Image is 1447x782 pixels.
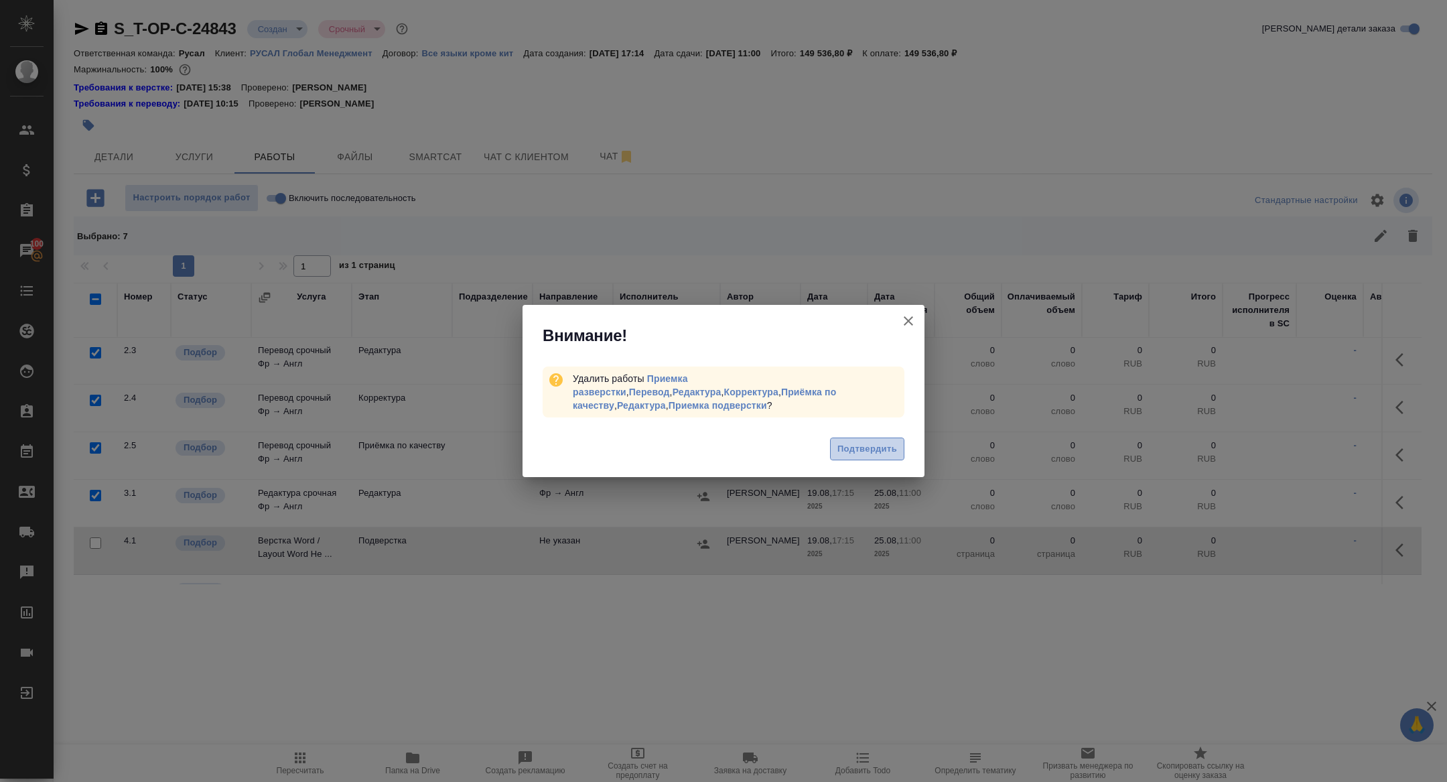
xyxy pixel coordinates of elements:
span: Внимание! [543,325,627,346]
span: , [673,387,724,397]
a: Редактура [617,400,666,411]
a: Приемка подверстки [669,400,767,411]
a: Перевод [629,387,670,397]
span: ? [669,400,772,411]
span: , [723,387,780,397]
a: Корректура [723,387,778,397]
span: , [617,400,669,411]
span: , [573,373,688,397]
button: Подтвердить [830,438,904,461]
a: Приемка разверстки [573,373,688,397]
span: , [629,387,673,397]
a: Приёмка по качеству [573,387,836,411]
a: Редактура [673,387,721,397]
span: , [573,387,836,411]
div: Удалить работы [573,372,904,412]
span: Подтвердить [837,442,897,457]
